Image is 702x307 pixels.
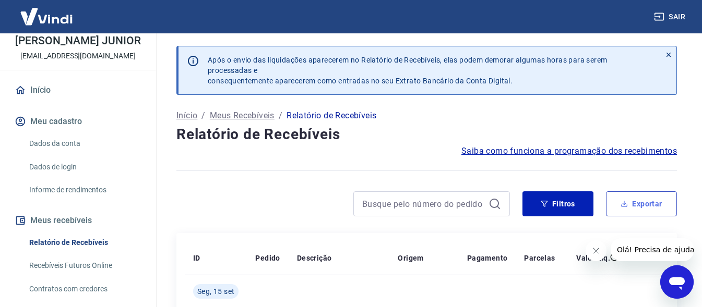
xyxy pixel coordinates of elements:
[287,109,376,122] p: Relatório de Recebíveis
[362,196,484,212] input: Busque pelo número do pedido
[25,133,144,154] a: Dados da conta
[586,240,606,261] iframe: Fechar mensagem
[25,278,144,300] a: Contratos com credores
[201,109,205,122] p: /
[524,253,555,263] p: Parcelas
[297,253,332,263] p: Descrição
[25,255,144,276] a: Recebíveis Futuros Online
[208,55,652,86] p: Após o envio das liquidações aparecerem no Relatório de Recebíveis, elas podem demorar algumas ho...
[398,253,423,263] p: Origem
[255,253,280,263] p: Pedido
[176,109,197,122] a: Início
[13,110,144,133] button: Meu cadastro
[20,51,136,62] p: [EMAIL_ADDRESS][DOMAIN_NAME]
[13,1,80,32] img: Vindi
[25,232,144,253] a: Relatório de Recebíveis
[25,179,144,201] a: Informe de rendimentos
[197,286,234,297] span: Seg, 15 set
[13,209,144,232] button: Meus recebíveis
[461,145,677,157] a: Saiba como funciona a programação dos recebimentos
[210,109,275,122] a: Meus Recebíveis
[660,265,694,299] iframe: Botão para abrir a janela de mensagens
[522,191,593,216] button: Filtros
[13,79,144,102] a: Início
[25,156,144,178] a: Dados de login
[6,7,88,16] span: Olá! Precisa de ajuda?
[576,253,610,263] p: Valor Líq.
[176,124,677,145] h4: Relatório de Recebíveis
[467,253,508,263] p: Pagamento
[652,7,689,27] button: Sair
[15,35,140,46] p: [PERSON_NAME] JUNIOR
[611,238,694,261] iframe: Mensagem da empresa
[279,109,282,122] p: /
[193,253,200,263] p: ID
[606,191,677,216] button: Exportar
